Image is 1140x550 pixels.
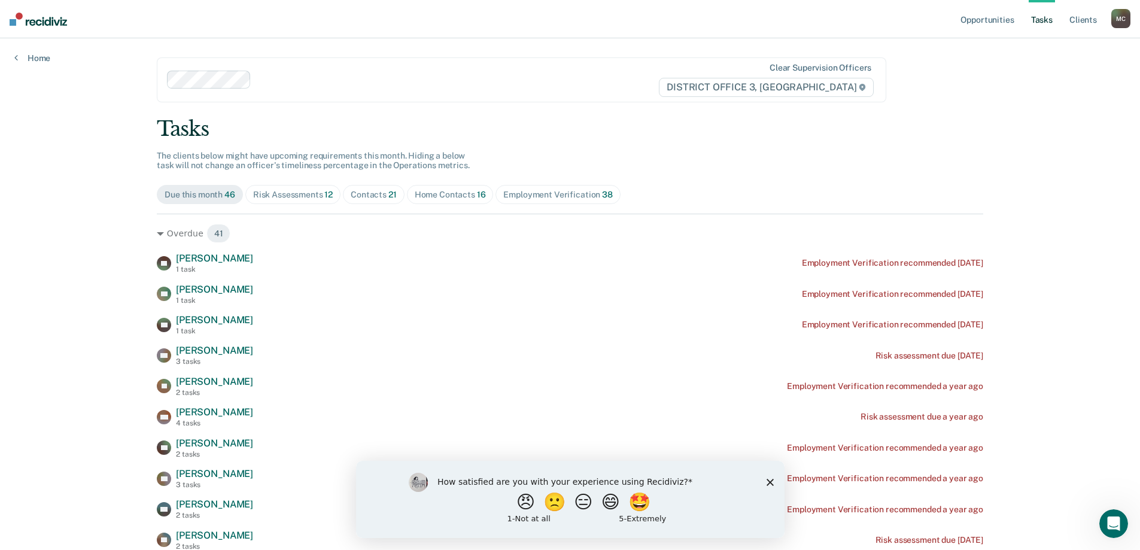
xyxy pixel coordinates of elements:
[802,258,983,268] div: Employment Verification recommended [DATE]
[253,190,333,200] div: Risk Assessments
[176,511,253,519] div: 2 tasks
[356,461,785,538] iframe: Survey by Kim from Recidiviz
[176,265,253,274] div: 1 task
[176,437,253,449] span: [PERSON_NAME]
[176,499,253,510] span: [PERSON_NAME]
[324,190,333,199] span: 12
[787,473,983,484] div: Employment Verification recommended a year ago
[176,406,253,418] span: [PERSON_NAME]
[503,190,612,200] div: Employment Verification
[787,443,983,453] div: Employment Verification recommended a year ago
[861,412,983,422] div: Risk assessment due a year ago
[802,320,983,330] div: Employment Verification recommended [DATE]
[176,376,253,387] span: [PERSON_NAME]
[176,284,253,295] span: [PERSON_NAME]
[176,327,253,335] div: 1 task
[602,190,613,199] span: 38
[388,190,397,199] span: 21
[1099,509,1128,538] iframe: Intercom live chat
[875,351,983,361] div: Risk assessment due [DATE]
[477,190,486,199] span: 16
[176,314,253,326] span: [PERSON_NAME]
[157,117,983,141] div: Tasks
[224,190,235,199] span: 46
[157,151,470,171] span: The clients below might have upcoming requirements this month. Hiding a below task will not chang...
[787,381,983,391] div: Employment Verification recommended a year ago
[176,468,253,479] span: [PERSON_NAME]
[1111,9,1130,28] button: MC
[176,530,253,541] span: [PERSON_NAME]
[176,450,253,458] div: 2 tasks
[10,13,67,26] img: Recidiviz
[176,388,253,397] div: 2 tasks
[1111,9,1130,28] div: M C
[351,190,397,200] div: Contacts
[415,190,486,200] div: Home Contacts
[176,481,253,489] div: 3 tasks
[176,296,253,305] div: 1 task
[206,224,231,243] span: 41
[802,289,983,299] div: Employment Verification recommended [DATE]
[176,345,253,356] span: [PERSON_NAME]
[875,535,983,545] div: Risk assessment due [DATE]
[14,53,50,63] a: Home
[770,63,871,73] div: Clear supervision officers
[176,357,253,366] div: 3 tasks
[176,419,253,427] div: 4 tasks
[165,190,235,200] div: Due this month
[787,505,983,515] div: Employment Verification recommended a year ago
[157,224,983,243] div: Overdue 41
[176,253,253,264] span: [PERSON_NAME]
[659,78,874,97] span: DISTRICT OFFICE 3, [GEOGRAPHIC_DATA]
